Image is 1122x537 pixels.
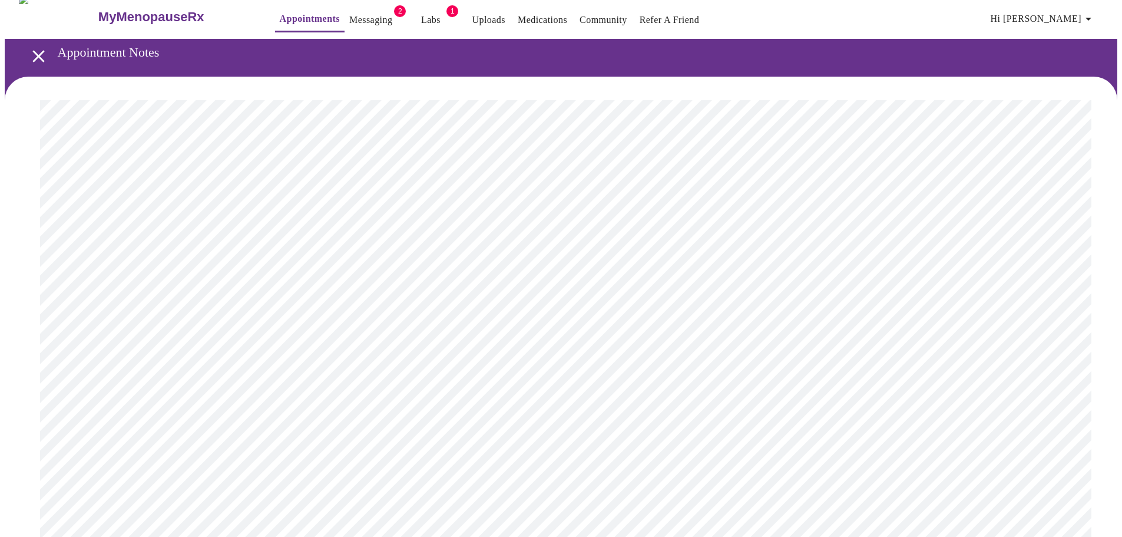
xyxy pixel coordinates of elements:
[421,12,441,28] a: Labs
[394,5,406,17] span: 2
[446,5,458,17] span: 1
[575,8,632,32] button: Community
[21,39,56,74] button: open drawer
[513,8,572,32] button: Medications
[58,45,1057,60] h3: Appointment Notes
[412,8,449,32] button: Labs
[345,8,397,32] button: Messaging
[349,12,392,28] a: Messaging
[472,12,505,28] a: Uploads
[635,8,704,32] button: Refer a Friend
[280,11,340,27] a: Appointments
[986,7,1100,31] button: Hi [PERSON_NAME]
[640,12,700,28] a: Refer a Friend
[580,12,627,28] a: Community
[98,9,204,25] h3: MyMenopauseRx
[991,11,1095,27] span: Hi [PERSON_NAME]
[467,8,510,32] button: Uploads
[518,12,567,28] a: Medications
[275,7,345,32] button: Appointments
